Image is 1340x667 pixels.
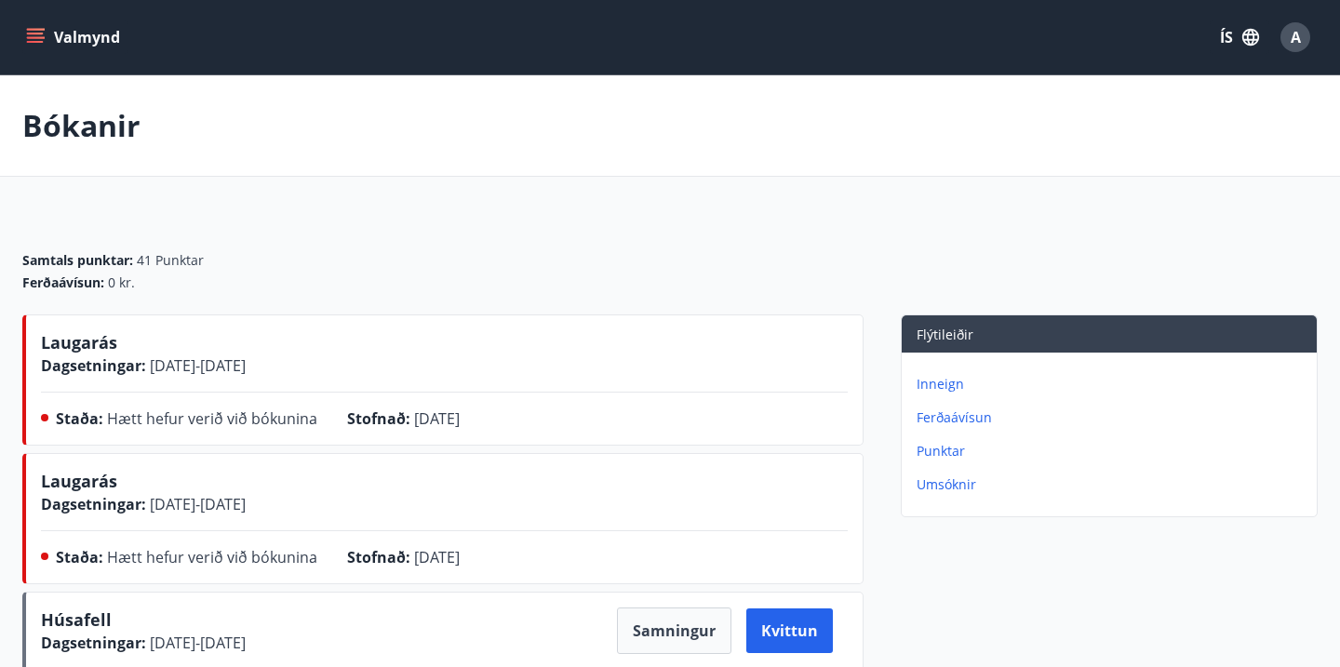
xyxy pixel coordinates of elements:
span: [DATE] - [DATE] [146,633,246,653]
span: Flýtileiðir [917,326,973,343]
span: 41 Punktar [137,251,204,270]
span: 0 kr. [108,273,135,292]
button: Kvittun [746,608,833,653]
span: Hætt hefur verið við bókunina [107,547,317,567]
span: Dagsetningar : [41,494,146,514]
button: menu [22,20,127,54]
button: A [1273,15,1318,60]
p: Bókanir [22,105,141,146]
button: Samningur [617,607,731,654]
span: Dagsetningar : [41,633,146,653]
p: Ferðaávísun [917,408,1309,427]
p: Inneign [917,375,1309,394]
span: [DATE] [414,547,460,567]
span: [DATE] [414,408,460,429]
span: Stofnað : [347,408,410,429]
span: Staða : [56,408,103,429]
span: A [1291,27,1301,47]
p: Umsóknir [917,475,1309,494]
span: Staða : [56,547,103,567]
span: Laugarás [41,470,117,492]
span: Samtals punktar : [22,251,133,270]
button: ÍS [1210,20,1269,54]
span: [DATE] - [DATE] [146,494,246,514]
p: Punktar [917,442,1309,460]
span: Dagsetningar : [41,355,146,376]
span: Laugarás [41,331,117,354]
span: [DATE] - [DATE] [146,355,246,376]
span: Stofnað : [347,547,410,567]
span: Húsafell [41,608,112,631]
span: Ferðaávísun : [22,273,104,292]
span: Hætt hefur verið við bókunina [107,408,317,429]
